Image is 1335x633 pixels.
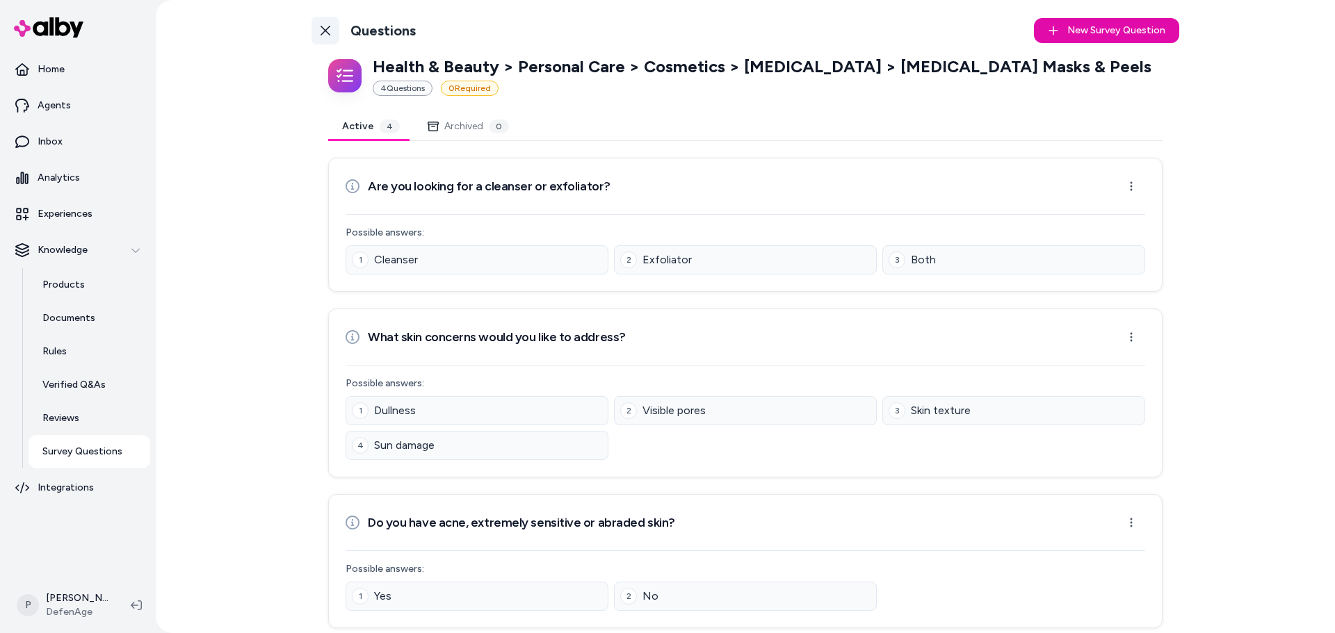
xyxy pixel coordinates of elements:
[414,113,523,140] button: Archived
[352,437,369,454] div: 4
[352,588,369,605] div: 1
[14,17,83,38] img: alby Logo
[42,411,79,425] p: Reviews
[38,171,80,185] p: Analytics
[352,402,369,419] div: 1
[642,252,692,268] span: Exfoliator
[8,583,120,627] button: P[PERSON_NAME]DefenAge
[620,588,637,605] div: 2
[38,207,92,221] p: Experiences
[642,402,706,419] span: Visible pores
[368,327,626,347] h3: What skin concerns would you like to address?
[374,437,435,454] span: Sun damage
[911,252,936,268] span: Both
[42,311,95,325] p: Documents
[368,513,675,532] h3: Do you have acne, extremely sensitive or abraded skin?
[6,125,150,158] a: Inbox
[889,252,905,268] div: 3
[29,302,150,335] a: Documents
[38,99,71,113] p: Agents
[29,402,150,435] a: Reviews
[46,605,108,619] span: DefenAge
[29,368,150,402] a: Verified Q&As
[620,252,637,268] div: 2
[642,588,658,605] span: No
[42,278,85,292] p: Products
[1034,18,1179,43] button: New Survey Question
[911,402,971,419] span: Skin texture
[42,345,67,359] p: Rules
[441,81,499,96] div: 0 Required
[374,588,391,605] span: Yes
[6,233,150,267] button: Knowledge
[29,335,150,368] a: Rules
[373,81,432,96] div: 4 Question s
[6,471,150,504] a: Integrations
[6,89,150,122] a: Agents
[38,135,63,149] p: Inbox
[29,268,150,302] a: Products
[380,120,400,133] div: 4
[350,22,416,40] h1: Questions
[368,176,610,196] h3: Are you looking for a cleanser or exfoliator?
[42,445,122,459] p: Survey Questions
[374,402,416,419] span: Dullness
[38,481,94,495] p: Integrations
[6,161,150,195] a: Analytics
[42,378,106,392] p: Verified Q&As
[38,63,65,76] p: Home
[328,113,414,140] button: Active
[38,243,88,257] p: Knowledge
[6,53,150,86] a: Home
[29,435,150,468] a: Survey Questions
[46,591,108,605] p: [PERSON_NAME]
[620,402,637,419] div: 2
[889,402,905,419] div: 3
[6,197,150,231] a: Experiences
[1067,24,1165,38] span: New Survey Question
[373,56,1151,78] p: Health & Beauty > Personal Care > Cosmetics > [MEDICAL_DATA] > [MEDICAL_DATA] Masks & Peels
[17,594,39,616] span: P
[346,226,1145,240] p: Possible answers:
[352,252,369,268] div: 1
[374,252,418,268] span: Cleanser
[346,562,1145,576] p: Possible answers:
[346,377,1145,391] p: Possible answers:
[489,120,509,133] div: 0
